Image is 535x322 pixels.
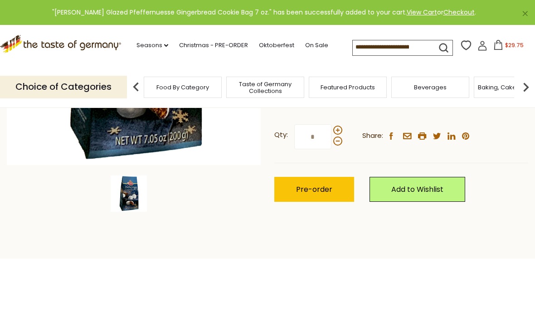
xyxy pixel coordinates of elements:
img: Wicklein Glazed Pfeffernuesse Gingerbread Cookie Bag 7 oz. [111,176,147,212]
input: Qty: [294,124,331,149]
a: Beverages [414,84,447,91]
strong: Qty: [274,129,288,141]
a: On Sale [305,40,328,50]
img: next arrow [517,78,535,96]
a: Checkout [443,8,475,17]
a: Taste of Germany Collections [229,81,302,94]
a: Food By Category [156,84,209,91]
a: Oktoberfest [259,40,294,50]
div: "[PERSON_NAME] Glazed Pfeffernuesse Gingerbread Cookie Bag 7 oz." has been successfully added to ... [7,7,520,18]
span: $29.75 [505,41,524,49]
a: Seasons [136,40,168,50]
button: Pre-order [274,177,354,202]
a: Christmas - PRE-ORDER [179,40,248,50]
a: View Cart [407,8,437,17]
span: Pre-order [296,184,332,195]
img: previous arrow [127,78,145,96]
a: Featured Products [321,84,375,91]
a: Add to Wishlist [370,177,465,202]
a: × [522,11,528,16]
button: $29.75 [489,40,528,54]
span: Share: [362,130,383,141]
